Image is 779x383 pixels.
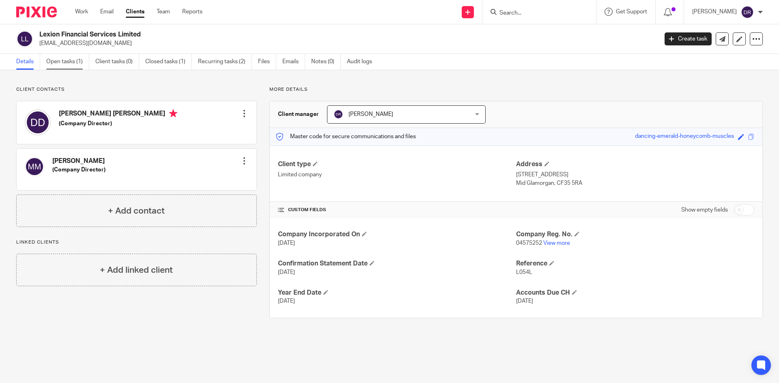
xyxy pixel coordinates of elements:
[278,259,516,268] h4: Confirmation Statement Date
[182,8,202,16] a: Reports
[278,207,516,213] h4: CUSTOM FIELDS
[269,86,763,93] p: More details
[334,109,343,119] img: svg%3E
[665,32,712,45] a: Create task
[516,179,754,187] p: Mid Glamorgan, CF35 5RA
[278,270,295,275] span: [DATE]
[16,86,257,93] p: Client contacts
[46,54,89,70] a: Open tasks (1)
[681,206,728,214] label: Show empty fields
[59,120,177,128] h5: (Company Director)
[16,54,40,70] a: Details
[16,6,57,17] img: Pixie
[278,160,516,169] h4: Client type
[499,10,572,17] input: Search
[126,8,144,16] a: Clients
[282,54,305,70] a: Emails
[278,298,295,304] span: [DATE]
[349,111,393,117] span: [PERSON_NAME]
[108,205,165,217] h4: + Add contact
[616,9,647,15] span: Get Support
[75,8,88,16] a: Work
[25,157,44,176] img: svg%3E
[516,289,754,297] h4: Accounts Due CH
[100,8,114,16] a: Email
[95,54,139,70] a: Client tasks (0)
[52,166,105,174] h5: (Company Director)
[278,171,516,179] p: Limited company
[100,264,173,276] h4: + Add linked client
[39,39,652,47] p: [EMAIL_ADDRESS][DOMAIN_NAME]
[59,109,177,120] h4: [PERSON_NAME] [PERSON_NAME]
[258,54,276,70] a: Files
[169,109,177,118] i: Primary
[145,54,192,70] a: Closed tasks (1)
[278,289,516,297] h4: Year End Date
[543,240,570,246] a: View more
[311,54,341,70] a: Notes (0)
[347,54,378,70] a: Audit logs
[25,109,51,135] img: svg%3E
[278,240,295,246] span: [DATE]
[16,30,33,47] img: svg%3E
[516,259,754,268] h4: Reference
[741,6,754,19] img: svg%3E
[692,8,737,16] p: [PERSON_NAME]
[16,239,257,246] p: Linked clients
[516,160,754,169] h4: Address
[198,54,252,70] a: Recurring tasks (2)
[516,230,754,239] h4: Company Reg. No.
[278,110,319,118] h3: Client manager
[157,8,170,16] a: Team
[516,240,542,246] span: 04575252
[635,132,734,141] div: dancing-emerald-honeycomb-muscles
[278,230,516,239] h4: Company Incorporated On
[516,298,533,304] span: [DATE]
[516,270,532,275] span: L054L
[39,30,530,39] h2: Lexion Financial Services Limited
[52,157,105,165] h4: [PERSON_NAME]
[276,133,416,141] p: Master code for secure communications and files
[516,171,754,179] p: [STREET_ADDRESS]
